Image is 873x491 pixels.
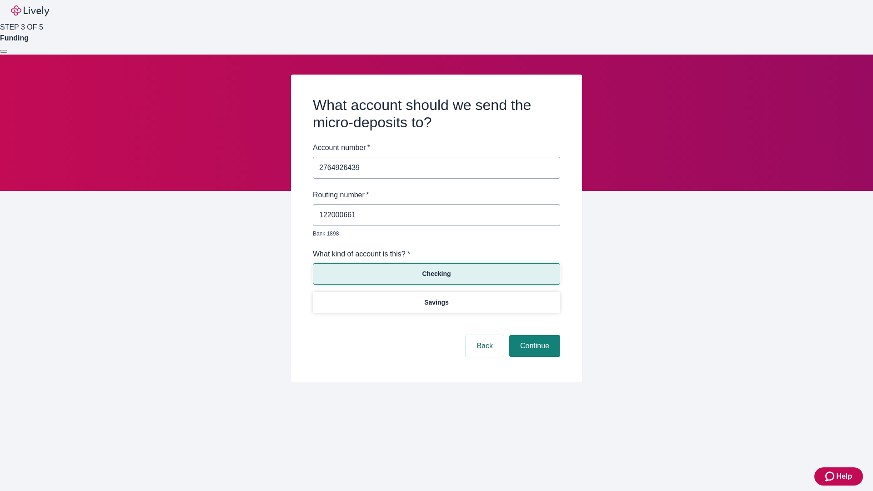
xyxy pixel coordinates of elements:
button: Back [466,335,504,357]
button: Savings [313,292,560,313]
button: Zendesk support iconHelp [814,467,863,486]
p: Savings [424,298,449,307]
p: Bank 1898 [313,230,554,238]
p: Checking [422,269,451,279]
img: Lively [11,5,49,16]
h2: What account should we send the micro-deposits to? [313,96,560,131]
label: Account number [313,142,370,153]
button: Continue [509,335,560,357]
span: Help [836,471,852,482]
button: Checking [313,263,560,285]
label: Routing number [313,190,369,200]
label: What kind of account is this? * [313,249,410,260]
svg: Zendesk support icon [825,471,836,482]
